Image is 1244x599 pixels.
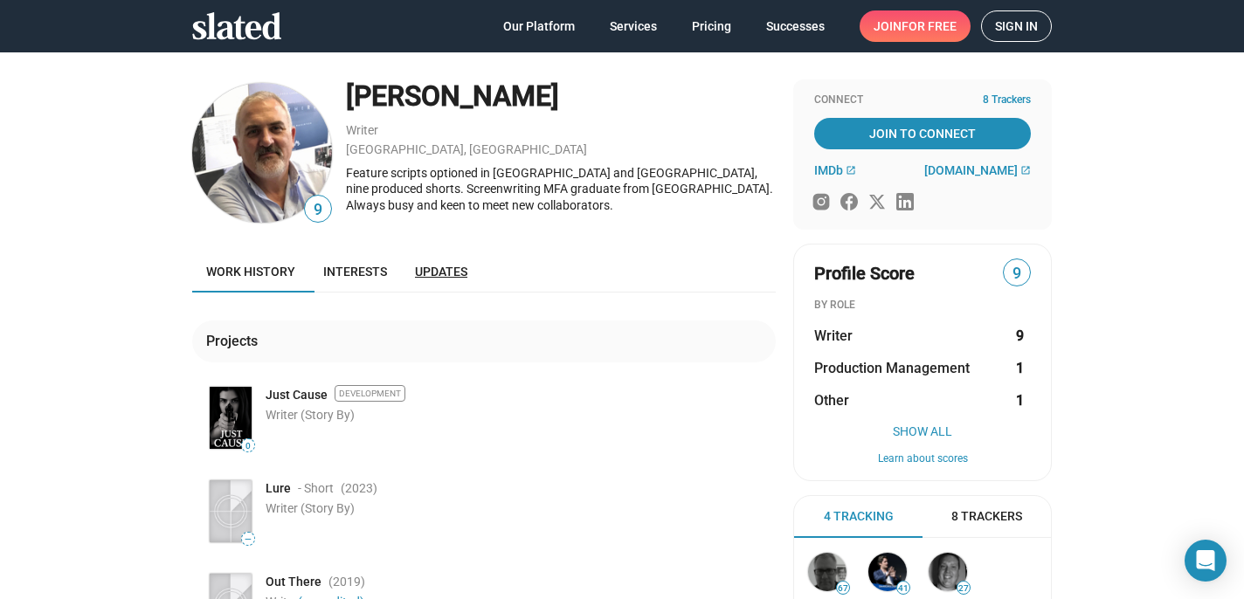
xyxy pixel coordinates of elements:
span: Profile Score [814,262,915,286]
span: Other [814,391,849,410]
mat-icon: open_in_new [1020,165,1031,176]
a: Pricing [678,10,745,42]
span: Work history [206,265,295,279]
a: [DOMAIN_NAME] [924,163,1031,177]
a: Sign in [981,10,1052,42]
span: Sign in [995,11,1038,41]
span: Production Management [814,359,970,377]
a: Work history [192,251,309,293]
div: Projects [206,332,265,350]
span: (2019 ) [328,574,365,590]
a: Joinfor free [860,10,971,42]
img: Poster: Just Cause [210,387,252,449]
span: 8 Trackers [951,508,1022,525]
span: Updates [415,265,467,279]
div: Connect [814,93,1031,107]
span: Development [335,385,405,402]
span: Our Platform [503,10,575,42]
img: Steven M. Smith [929,553,967,591]
span: IMDb [814,163,843,177]
span: 9 [1004,262,1030,286]
strong: 1 [1016,391,1024,410]
img: Poster: Lure [210,480,252,542]
span: 67 [837,583,849,594]
span: 8 Trackers [983,93,1031,107]
a: IMDb [814,163,856,177]
span: Successes [766,10,825,42]
span: (2023 ) [341,480,377,497]
span: for free [902,10,957,42]
img: David Linde [808,553,847,591]
span: 41 [897,583,909,594]
button: Learn about scores [814,452,1031,466]
img: Ronnie Mackintosh [192,83,332,223]
a: Just Cause [266,387,328,403]
a: Writer [346,123,378,137]
span: 9 [305,198,331,222]
a: Our Platform [489,10,589,42]
a: Join To Connect [814,118,1031,149]
div: Feature scripts optioned in [GEOGRAPHIC_DATA] and [GEOGRAPHIC_DATA], nine produced shorts. Screen... [346,165,776,214]
span: Writer (Story By) [266,408,355,422]
a: Successes [752,10,839,42]
a: Updates [401,251,481,293]
span: 0 [242,441,254,451]
span: — [242,534,254,544]
span: Pricing [692,10,731,42]
button: Show All [814,424,1031,438]
span: Out There [266,574,321,590]
span: Join [874,10,957,42]
img: Stephan Paternot [868,553,907,591]
span: - Short [298,480,334,497]
span: [DOMAIN_NAME] [924,163,1018,177]
strong: 9 [1016,327,1024,345]
a: Services [596,10,671,42]
span: Join To Connect [818,118,1027,149]
a: [GEOGRAPHIC_DATA], [GEOGRAPHIC_DATA] [346,142,587,156]
span: Writer [814,327,853,345]
div: Open Intercom Messenger [1185,540,1227,582]
div: BY ROLE [814,299,1031,313]
a: Interests [309,251,401,293]
span: Services [610,10,657,42]
span: 27 [957,583,970,594]
div: [PERSON_NAME] [346,78,776,115]
span: Writer (Story By) [266,501,355,515]
span: Interests [323,265,387,279]
span: 4 Tracking [824,508,894,525]
mat-icon: open_in_new [846,165,856,176]
strong: 1 [1016,359,1024,377]
span: Lure [266,480,291,497]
